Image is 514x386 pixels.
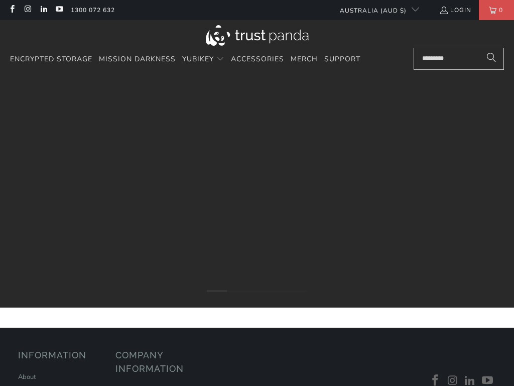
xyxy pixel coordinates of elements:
button: Search [479,48,504,70]
a: Trust Panda Australia on Instagram [23,6,32,14]
li: Page dot 5 [287,290,307,292]
a: Merch [291,48,318,71]
a: Support [324,48,360,71]
summary: YubiKey [182,48,224,71]
a: 1300 072 632 [71,5,115,16]
input: Search... [414,48,504,70]
a: Trust Panda Australia on YouTube [55,6,63,14]
a: Encrypted Storage [10,48,92,71]
a: Login [439,5,471,16]
a: Mission Darkness [99,48,176,71]
span: Mission Darkness [99,54,176,64]
img: Trust Panda Australia [206,25,309,46]
span: YubiKey [182,54,214,64]
a: Trust Panda Australia on Facebook [8,6,16,14]
nav: Translation missing: en.navigation.header.main_nav [10,48,360,71]
li: Page dot 1 [207,290,227,292]
li: Page dot 4 [267,290,287,292]
span: Merch [291,54,318,64]
a: Trust Panda Australia on LinkedIn [39,6,48,14]
a: About [18,372,36,381]
span: Accessories [231,54,284,64]
li: Page dot 2 [227,290,247,292]
span: Encrypted Storage [10,54,92,64]
span: Support [324,54,360,64]
a: Accessories [231,48,284,71]
li: Page dot 3 [247,290,267,292]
